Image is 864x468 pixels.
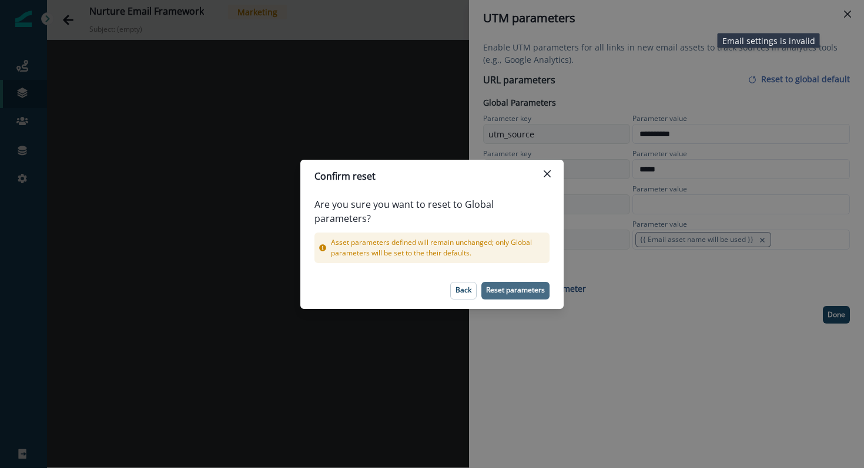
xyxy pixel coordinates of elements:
[481,282,550,299] button: Reset parameters
[456,286,471,294] p: Back
[450,282,477,299] button: Back
[314,197,550,225] p: Are you sure you want to reset to Global parameters?
[331,237,545,258] p: Asset parameters defined will remain unchanged; only Global parameters will be set to the their d...
[486,286,545,294] p: Reset parameters
[314,169,376,183] p: Confirm reset
[538,164,557,183] button: Close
